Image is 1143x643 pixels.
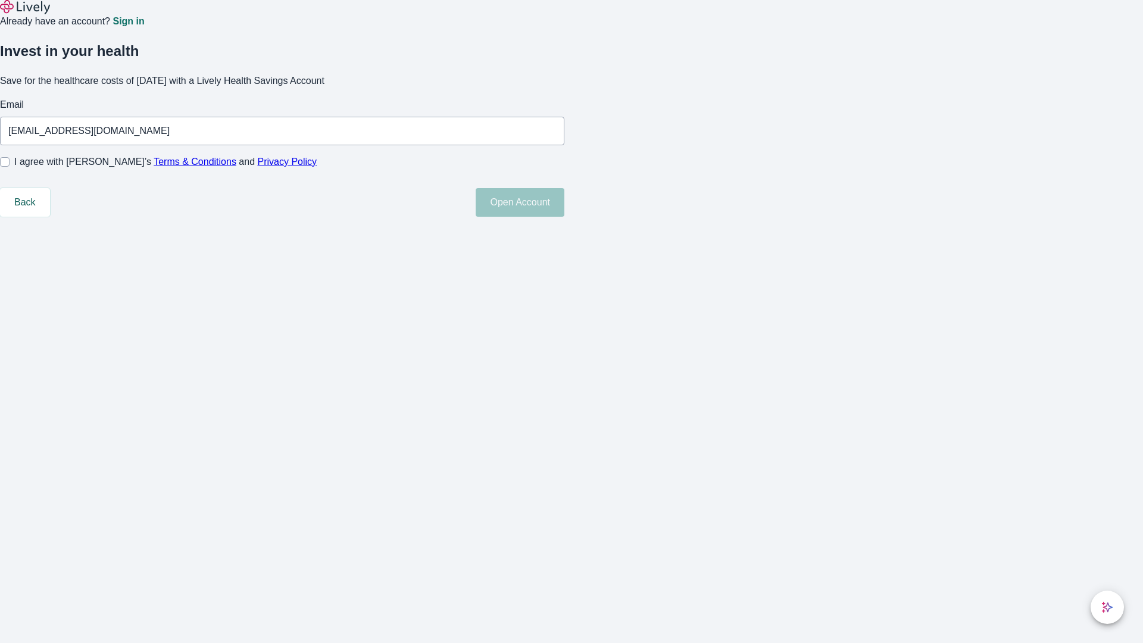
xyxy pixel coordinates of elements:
button: chat [1091,591,1124,624]
a: Privacy Policy [258,157,317,167]
a: Terms & Conditions [154,157,236,167]
svg: Lively AI Assistant [1101,601,1113,613]
span: I agree with [PERSON_NAME]’s and [14,155,317,169]
a: Sign in [113,17,144,26]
